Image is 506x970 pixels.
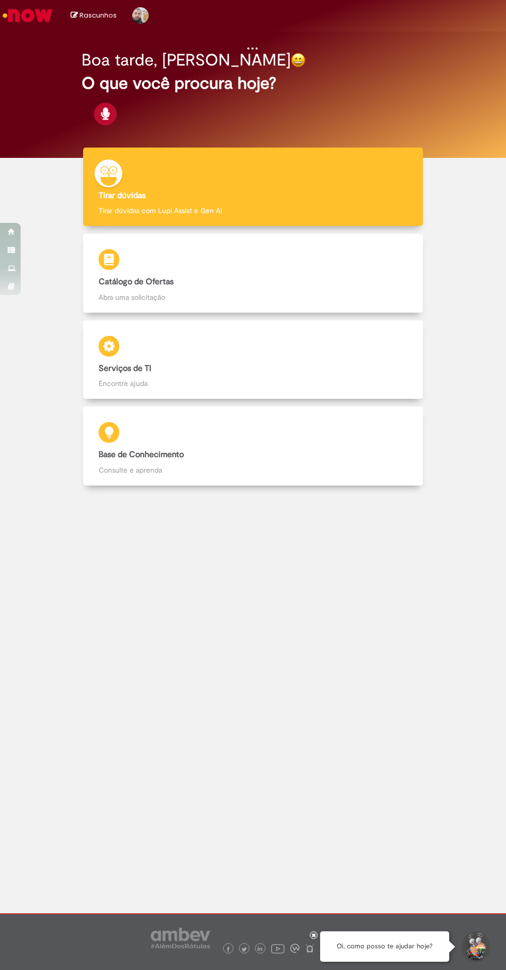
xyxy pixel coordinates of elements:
[226,947,231,952] img: logo_footer_facebook.png
[99,190,146,201] b: Tirar dúvidas
[320,931,449,962] div: Oi, como posso te ajudar hoje?
[99,378,407,389] p: Encontre ajuda
[82,51,291,69] h2: Boa tarde, [PERSON_NAME]
[271,942,284,955] img: logo_footer_youtube.png
[80,10,117,20] span: Rascunhos
[54,148,452,227] a: Tirar dúvidas Tirar dúvidas com Lupi Assist e Gen Ai
[99,449,184,460] b: Base de Conhecimento
[99,292,407,302] p: Abra uma solicitação
[54,234,452,313] a: Catálogo de Ofertas Abra uma solicitação
[99,277,173,287] b: Catálogo de Ofertas
[151,928,210,948] img: logo_footer_ambev_rotulo_gray.png
[99,363,151,374] b: Serviços de TI
[291,53,306,68] img: happy-face.png
[54,407,452,486] a: Base de Conhecimento Consulte e aprenda
[242,947,247,952] img: logo_footer_twitter.png
[82,74,425,92] h2: O que você procura hoje?
[71,10,117,20] a: No momento, sua lista de rascunhos tem 0 Itens
[99,205,407,216] p: Tirar dúvidas com Lupi Assist e Gen Ai
[258,946,263,952] img: logo_footer_linkedin.png
[1,5,54,26] img: ServiceNow
[99,465,407,475] p: Consulte e aprenda
[54,320,452,399] a: Serviços de TI Encontre ajuda
[460,931,491,962] button: Iniciar Conversa de Suporte
[305,944,314,953] img: logo_footer_naosei.png
[290,944,299,953] img: logo_footer_workplace.png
